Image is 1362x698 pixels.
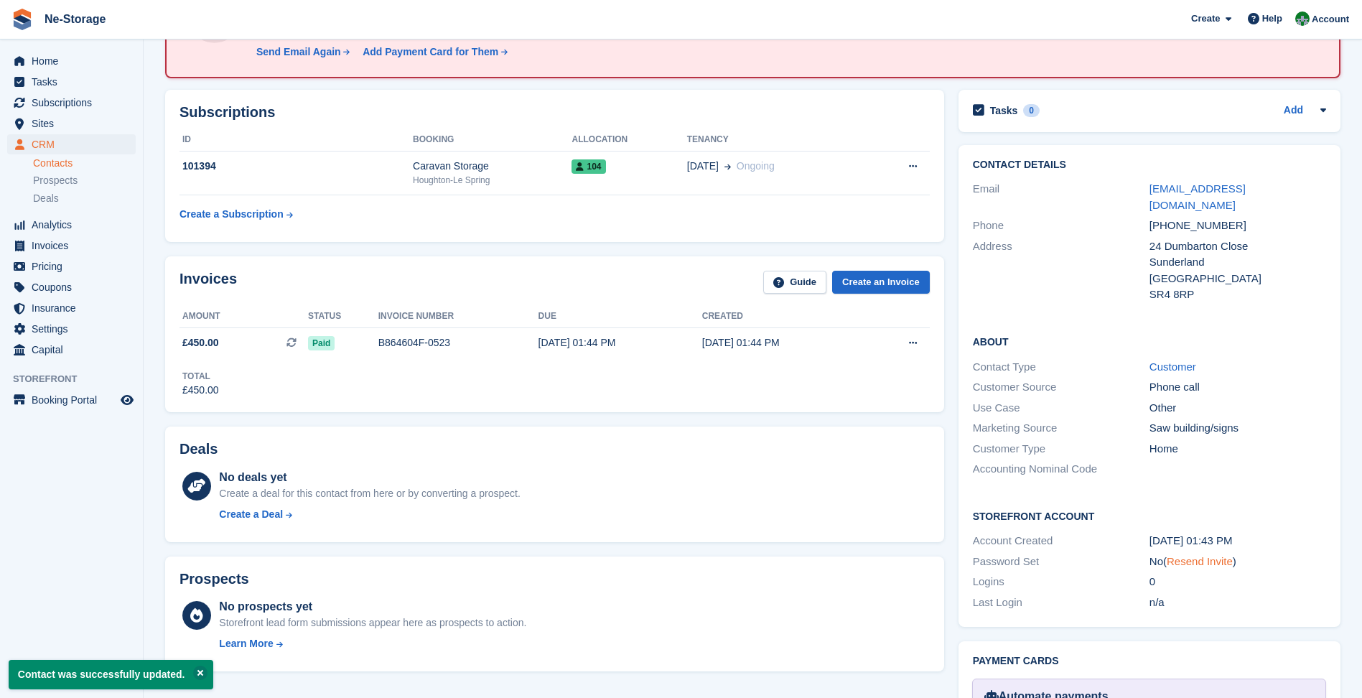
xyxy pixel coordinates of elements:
a: menu [7,215,136,235]
div: [DATE] 01:43 PM [1149,533,1326,549]
div: Send Email Again [256,45,341,60]
a: menu [7,51,136,71]
h2: Storefront Account [973,508,1326,523]
div: £450.00 [182,383,219,398]
img: Charlotte Nesbitt [1295,11,1310,26]
div: Password Set [973,554,1149,570]
span: Create [1191,11,1220,26]
a: menu [7,113,136,134]
a: Learn More [219,636,526,651]
span: Settings [32,319,118,339]
div: Create a deal for this contact from here or by converting a prospect. [219,486,520,501]
div: 101394 [179,159,413,174]
h2: Prospects [179,571,249,587]
div: Customer Source [973,379,1149,396]
div: [DATE] 01:44 PM [538,335,702,350]
p: Contact was successfully updated. [9,660,213,689]
a: Customer [1149,360,1196,373]
a: Add [1284,103,1303,119]
img: stora-icon-8386f47178a22dfd0bd8f6a31ec36ba5ce8667c1dd55bd0f319d3a0aa187defe.svg [11,9,33,30]
a: Create a Subscription [179,201,293,228]
div: Add Payment Card for Them [363,45,498,60]
div: Phone call [1149,379,1326,396]
th: Created [702,305,866,328]
div: Contact Type [973,359,1149,376]
a: menu [7,134,136,154]
div: 0 [1023,104,1040,117]
div: Account Created [973,533,1149,549]
th: Status [308,305,378,328]
a: Resend Invite [1167,555,1233,567]
span: Subscriptions [32,93,118,113]
div: B864604F-0523 [378,335,538,350]
span: Invoices [32,236,118,256]
a: menu [7,236,136,256]
h2: Contact Details [973,159,1326,171]
div: n/a [1149,595,1326,611]
div: Caravan Storage [413,159,572,174]
th: Tenancy [687,129,868,152]
th: Invoice number [378,305,538,328]
div: Logins [973,574,1149,590]
div: Email [973,181,1149,213]
a: Create an Invoice [832,271,930,294]
h2: Invoices [179,271,237,294]
th: Allocation [572,129,686,152]
div: Use Case [973,400,1149,417]
span: Ongoing [737,160,775,172]
div: Saw building/signs [1149,420,1326,437]
span: Sites [32,113,118,134]
a: Preview store [118,391,136,409]
a: Contacts [33,157,136,170]
h2: Deals [179,441,218,457]
div: [DATE] 01:44 PM [702,335,866,350]
div: Sunderland [1149,254,1326,271]
div: Learn More [219,636,273,651]
div: Other [1149,400,1326,417]
div: Marketing Source [973,420,1149,437]
a: menu [7,93,136,113]
div: 24 Dumbarton Close [1149,238,1326,255]
div: SR4 8RP [1149,287,1326,303]
div: Houghton-Le Spring [413,174,572,187]
a: menu [7,72,136,92]
div: Address [973,238,1149,303]
span: 104 [572,159,605,174]
div: Phone [973,218,1149,234]
div: No [1149,554,1326,570]
h2: Payment cards [973,656,1326,667]
a: Deals [33,191,136,206]
th: Amount [179,305,308,328]
span: Paid [308,336,335,350]
a: menu [7,277,136,297]
span: Deals [33,192,59,205]
span: [DATE] [687,159,719,174]
div: Create a Deal [219,507,283,522]
span: ( ) [1163,555,1236,567]
span: Capital [32,340,118,360]
a: Add Payment Card for Them [357,45,509,60]
span: £450.00 [182,335,219,350]
a: menu [7,319,136,339]
span: Analytics [32,215,118,235]
h2: Subscriptions [179,104,930,121]
h2: Tasks [990,104,1018,117]
a: Prospects [33,173,136,188]
span: Tasks [32,72,118,92]
div: Create a Subscription [179,207,284,222]
th: ID [179,129,413,152]
a: menu [7,340,136,360]
div: No deals yet [219,469,520,486]
span: Account [1312,12,1349,27]
div: Customer Type [973,441,1149,457]
a: Create a Deal [219,507,520,522]
div: Last Login [973,595,1149,611]
a: menu [7,390,136,410]
span: Insurance [32,298,118,318]
a: [EMAIL_ADDRESS][DOMAIN_NAME] [1149,182,1246,211]
div: [GEOGRAPHIC_DATA] [1149,271,1326,287]
div: Total [182,370,219,383]
a: Ne-Storage [39,7,111,31]
div: Accounting Nominal Code [973,461,1149,478]
span: Coupons [32,277,118,297]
